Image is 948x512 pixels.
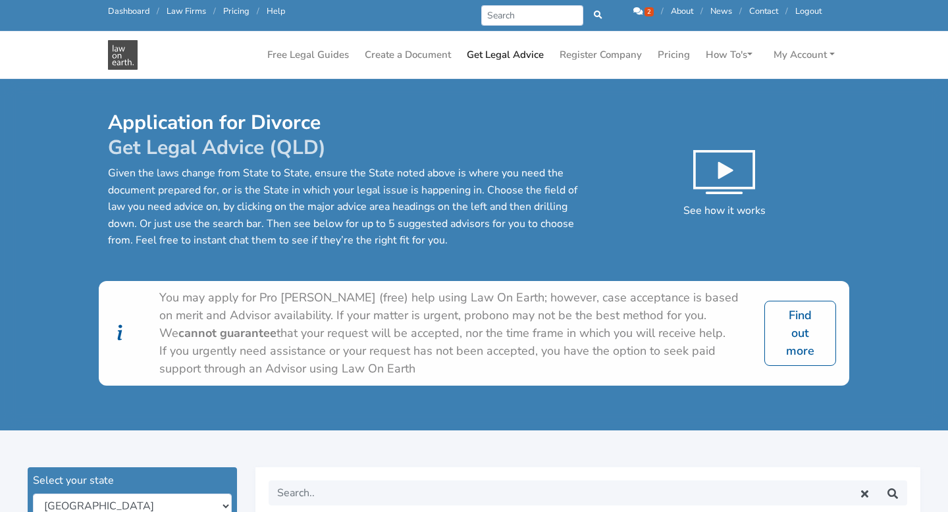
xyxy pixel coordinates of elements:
[33,473,232,488] div: Select your state
[710,5,732,17] a: News
[785,5,788,17] span: /
[108,5,149,17] a: Dashboard
[652,42,695,68] a: Pricing
[481,5,583,26] input: Search
[668,126,781,235] button: See how it works
[633,5,656,17] a: 2
[178,325,276,341] b: cannot guarantee
[461,42,549,68] a: Get Legal Advice
[157,5,159,17] span: /
[159,342,749,378] div: If you urgently need assistance or your request has not been accepted, you have the option to see...
[749,5,778,17] a: Contact
[108,134,326,161] span: Get Legal Advice (QLD)
[262,42,354,68] a: Free Legal Guides
[108,111,590,160] h1: Application for Divorce
[269,480,851,505] input: Search..
[764,301,836,366] a: Find out more
[267,5,285,17] a: Help
[661,5,664,17] span: /
[213,5,216,17] span: /
[257,5,259,17] span: /
[768,42,840,68] a: My Account
[795,5,822,17] a: Logout
[645,7,654,16] span: 2
[683,203,766,218] span: See how it works
[739,5,742,17] span: /
[359,42,456,68] a: Create a Document
[671,5,693,17] a: About
[108,165,590,249] p: Given the laws change from State to State, ensure the State noted above is where you need the doc...
[159,289,749,342] div: You may apply for Pro [PERSON_NAME] (free) help using Law On Earth; however, case acceptance is b...
[223,5,250,17] a: Pricing
[700,5,703,17] span: /
[554,42,647,68] a: Register Company
[700,42,758,68] a: How To's
[108,40,138,70] img: Application for Divorce Get Legal Advice in
[167,5,206,17] a: Law Firms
